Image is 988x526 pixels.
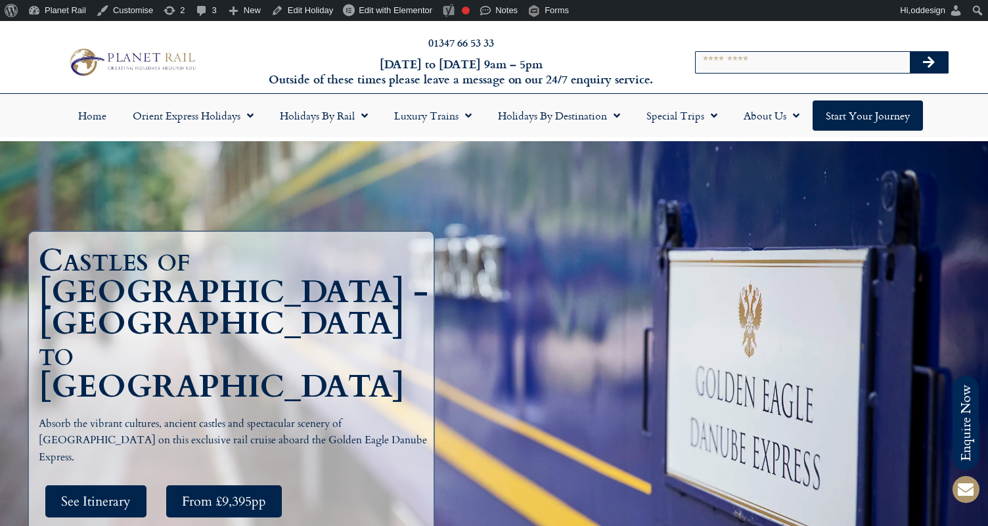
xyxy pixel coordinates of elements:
img: Planet Rail Train Holidays Logo [64,45,200,78]
a: Luxury Trains [381,100,485,131]
p: Absorb the vibrant cultures, ancient castles and spectacular scenery of [GEOGRAPHIC_DATA] on this... [39,416,430,466]
span: oddesign [910,5,945,15]
a: Orient Express Holidays [120,100,267,131]
h6: [DATE] to [DATE] 9am – 5pm Outside of these times please leave a message on our 24/7 enquiry serv... [267,56,656,87]
button: Search [910,52,948,73]
a: See Itinerary [45,485,146,517]
nav: Menu [7,100,981,131]
a: 01347 66 53 33 [428,35,494,50]
a: Start your Journey [813,100,923,131]
span: From £9,395pp [182,493,266,510]
a: Holidays by Rail [267,100,381,131]
h1: Castles of [GEOGRAPHIC_DATA] - [GEOGRAPHIC_DATA] to [GEOGRAPHIC_DATA] [39,245,430,403]
a: Holidays by Destination [485,100,633,131]
a: About Us [730,100,813,131]
a: From £9,395pp [166,485,282,517]
div: Focus keyphrase not set [462,7,470,14]
a: Special Trips [633,100,730,131]
a: Home [65,100,120,131]
span: See Itinerary [61,493,131,510]
span: Edit with Elementor [359,5,432,15]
